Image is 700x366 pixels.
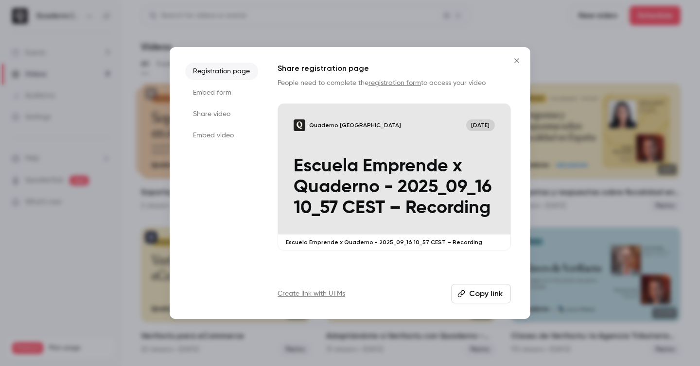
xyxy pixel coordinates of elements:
button: Copy link [451,284,511,303]
p: People need to complete the to access your video [278,78,511,88]
p: Escuela Emprende x Quaderno - 2025_09_16 10_57 CEST – Recording [294,156,495,219]
p: Escuela Emprende x Quaderno - 2025_09_16 10_57 CEST – Recording [286,238,503,246]
a: Create link with UTMs [278,289,345,299]
li: Registration page [185,63,258,80]
li: Share video [185,105,258,123]
li: Embed form [185,84,258,101]
a: registration form [368,80,421,86]
a: Escuela Emprende x Quaderno - 2025_09_16 10_57 CEST – RecordingQuaderno [GEOGRAPHIC_DATA][DATE]Es... [278,103,511,250]
p: Quaderno [GEOGRAPHIC_DATA] [309,121,401,129]
button: Close [507,51,526,70]
h1: Share registration page [278,63,511,74]
li: Embed video [185,127,258,144]
img: Escuela Emprende x Quaderno - 2025_09_16 10_57 CEST – Recording [294,119,305,131]
span: [DATE] [466,119,495,131]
